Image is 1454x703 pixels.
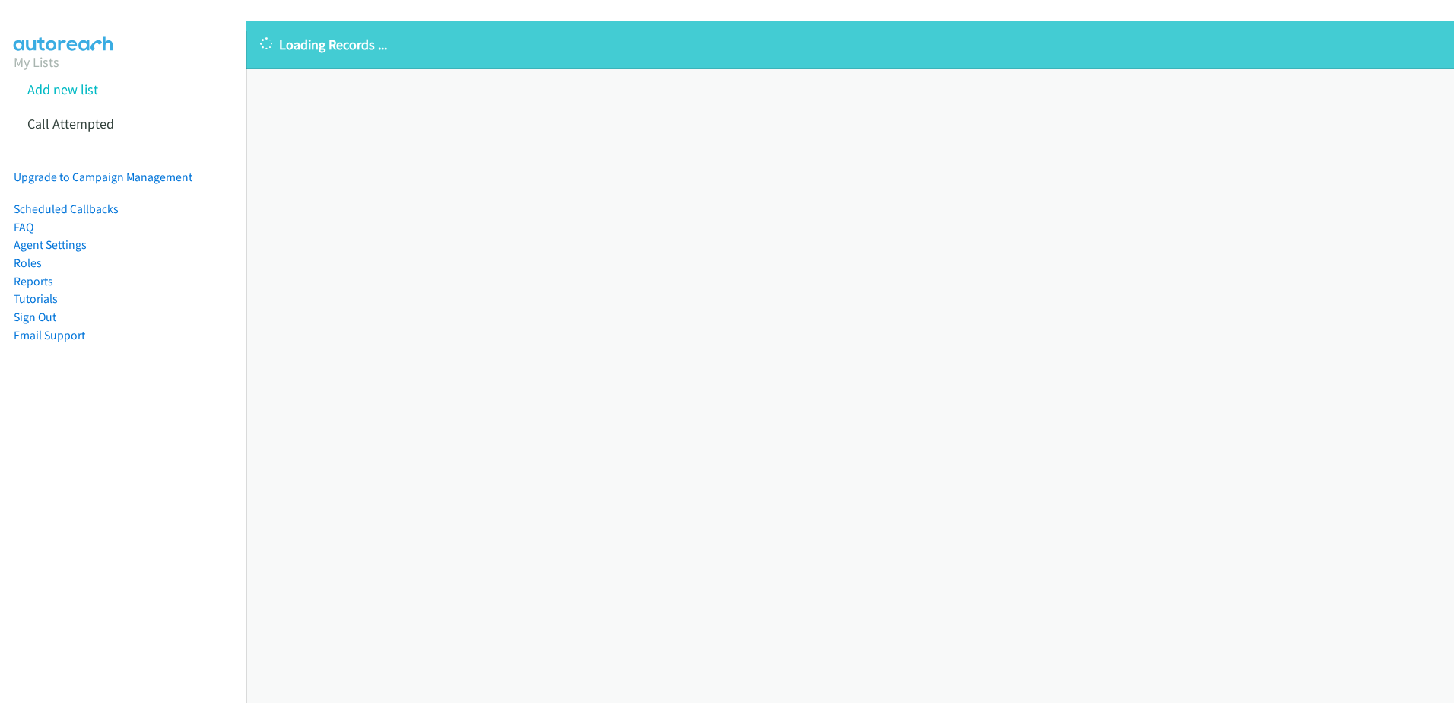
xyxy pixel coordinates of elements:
a: Roles [14,256,42,270]
a: Scheduled Callbacks [14,202,119,216]
a: Agent Settings [14,237,87,252]
p: Loading Records ... [260,34,1440,55]
a: Add new list [27,81,98,98]
a: FAQ [14,220,33,234]
a: Upgrade to Campaign Management [14,170,192,184]
a: My Lists [14,53,59,71]
a: Email Support [14,328,85,342]
a: Call Attempted [27,115,114,132]
a: Tutorials [14,291,58,306]
a: Sign Out [14,310,56,324]
a: Reports [14,274,53,288]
